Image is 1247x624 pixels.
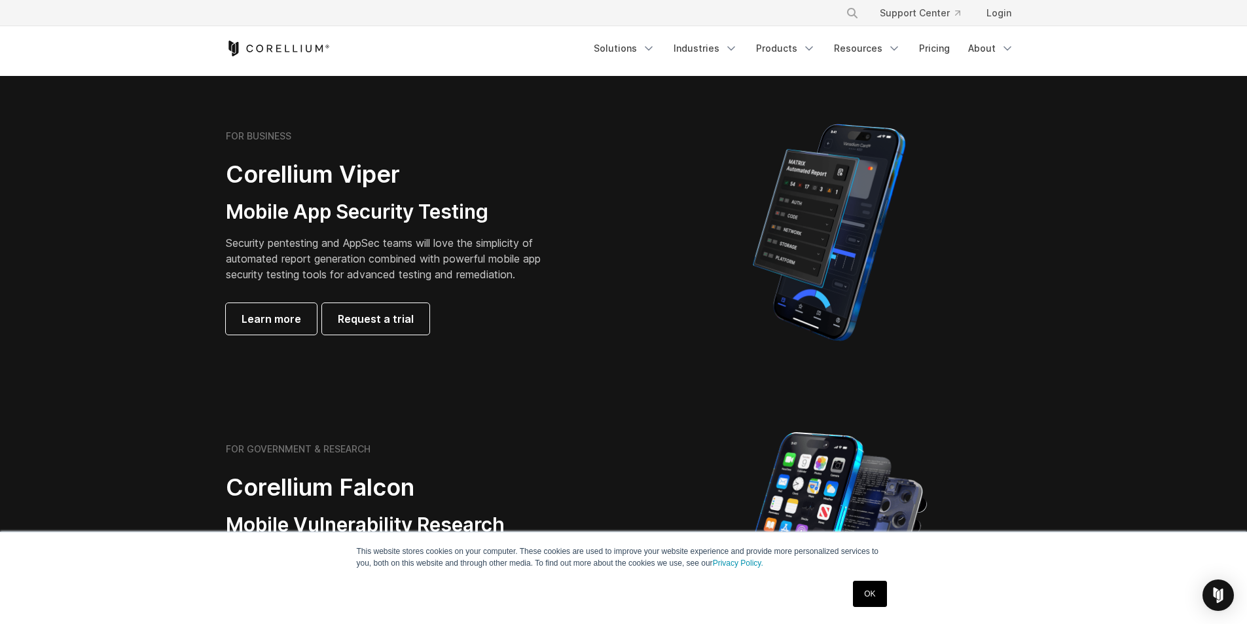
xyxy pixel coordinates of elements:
p: Security pentesting and AppSec teams will love the simplicity of automated report generation comb... [226,235,561,282]
h2: Corellium Viper [226,160,561,189]
p: This website stores cookies on your computer. These cookies are used to improve your website expe... [357,545,891,569]
div: Navigation Menu [830,1,1022,25]
a: Learn more [226,303,317,335]
a: About [960,37,1022,60]
span: Learn more [242,311,301,327]
a: Solutions [586,37,663,60]
span: Request a trial [338,311,414,327]
a: Privacy Policy. [713,559,763,568]
a: Pricing [911,37,958,60]
a: Login [976,1,1022,25]
img: Corellium MATRIX automated report on iPhone showing app vulnerability test results across securit... [731,118,928,347]
h2: Corellium Falcon [226,473,592,502]
a: OK [853,581,886,607]
div: Open Intercom Messenger [1202,579,1234,611]
button: Search [840,1,864,25]
a: Request a trial [322,303,429,335]
a: Resources [826,37,909,60]
h3: Mobile App Security Testing [226,200,561,225]
h6: FOR GOVERNMENT & RESEARCH [226,443,370,455]
a: Support Center [869,1,971,25]
a: Corellium Home [226,41,330,56]
a: Products [748,37,823,60]
a: Industries [666,37,746,60]
div: Navigation Menu [586,37,1022,60]
h6: FOR BUSINESS [226,130,291,142]
h3: Mobile Vulnerability Research [226,513,592,538]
